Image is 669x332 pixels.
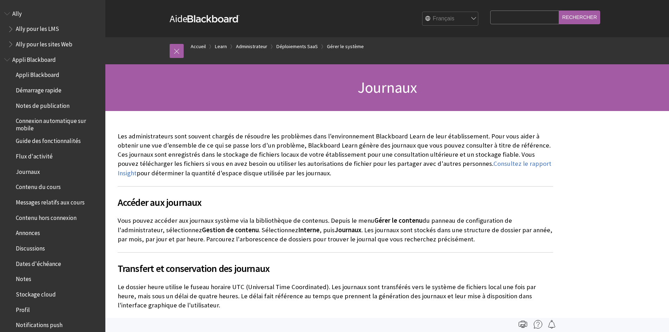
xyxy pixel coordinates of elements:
[16,258,61,267] span: Dates d'échéance
[16,304,30,313] span: Profil
[202,226,259,234] span: Gestion de contenu
[534,320,542,328] img: More help
[16,242,45,252] span: Discussions
[12,8,22,17] span: Ally
[118,282,553,310] p: Le dossier heure utilise le fuseau horaire UTC (Universal Time Coordinated). Les journaux sont tr...
[16,100,70,109] span: Notes de publication
[547,320,556,328] img: Follow this page
[236,42,267,51] a: Administrateur
[358,78,417,97] span: Journaux
[16,135,81,145] span: Guide des fonctionnalités
[422,12,479,26] select: Site Language Selector
[276,42,318,51] a: Déploiements SaaS
[118,132,553,178] p: Les administrateurs sont souvent chargés de résoudre les problèmes dans l'environnement Blackboar...
[16,69,59,79] span: Appli Blackboard
[16,166,40,175] span: Journaux
[16,150,53,160] span: Flux d'activité
[170,12,240,25] a: AideBlackboard
[559,11,600,24] input: Rechercher
[16,181,61,191] span: Contenu du cours
[16,227,40,237] span: Annonces
[16,196,85,206] span: Messages relatifs aux cours
[16,23,59,33] span: Ally pour les LMS
[16,212,77,221] span: Contenu hors connexion
[335,226,361,234] span: Journaux
[298,226,320,234] span: Interne
[118,186,553,210] h2: Accéder aux journaux
[16,115,100,132] span: Connexion automatique sur mobile
[4,8,101,50] nav: Book outline for Anthology Ally Help
[188,15,240,22] strong: Blackboard
[16,319,63,329] span: Notifications push
[16,84,61,94] span: Démarrage rapide
[16,38,72,48] span: Ally pour les sites Web
[118,216,553,244] p: Vous pouvez accéder aux journaux système via la bibliothèque de contenus. Depuis le menu du panne...
[327,42,364,51] a: Gérer le système
[118,252,553,276] h2: Transfert et conservation des journaux
[16,288,56,298] span: Stockage cloud
[191,42,206,51] a: Accueil
[519,320,527,328] img: Print
[215,42,227,51] a: Learn
[16,273,31,283] span: Notes
[12,54,56,63] span: Appli Blackboard
[374,216,422,224] span: Gérer le contenu
[118,160,551,177] a: Consultez le rapport Insight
